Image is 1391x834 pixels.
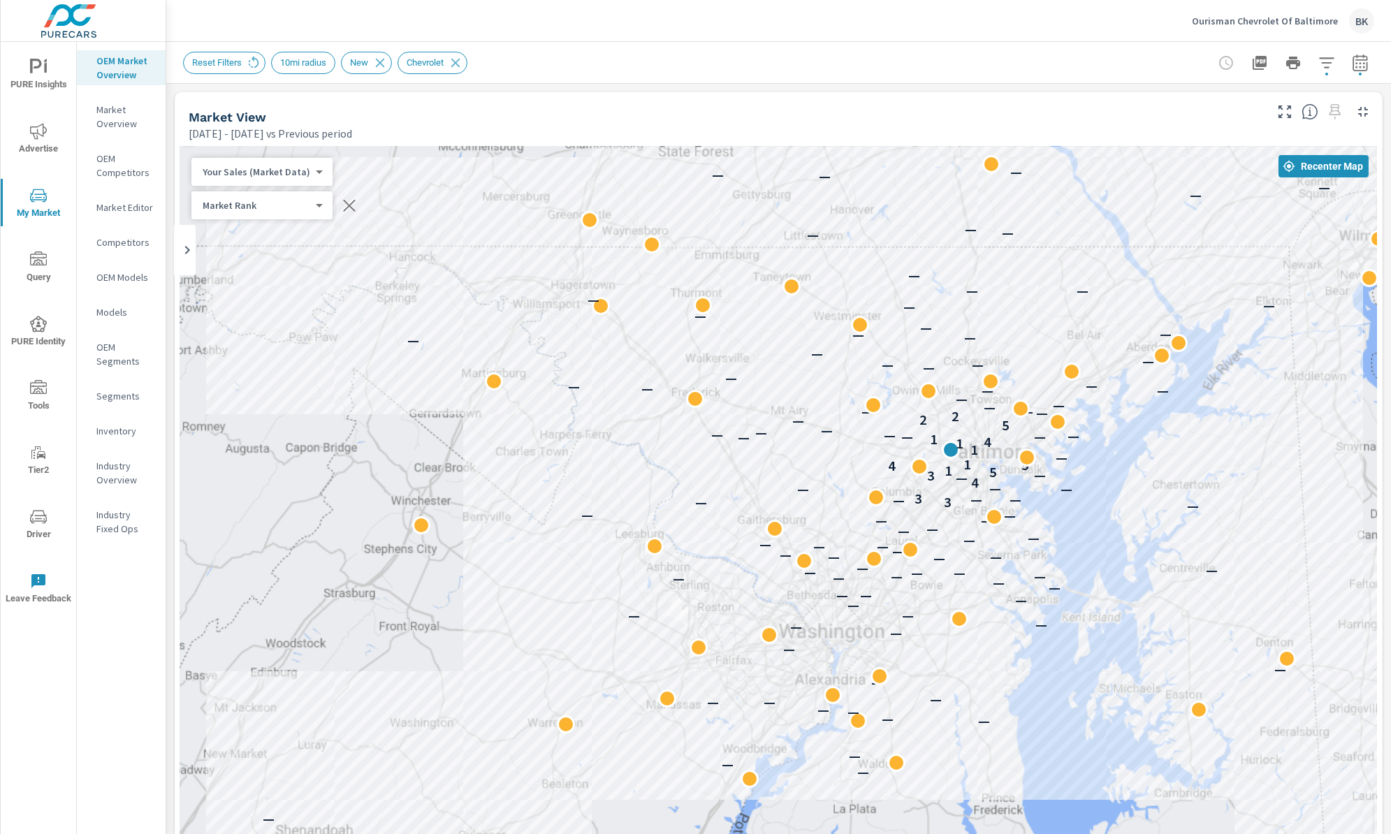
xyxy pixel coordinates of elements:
p: — [892,492,904,509]
p: — [813,538,824,555]
p: — [712,166,724,183]
div: Your Sales (Market Data) [191,166,321,179]
p: — [922,359,934,376]
p: — [567,378,579,395]
span: PURE Insights [5,59,72,93]
button: Recenter Map [1279,155,1369,177]
span: Chevrolet [398,57,452,68]
span: Reset Filters [184,57,250,68]
p: OEM Models [96,270,154,284]
p: Industry Overview [96,459,154,487]
p: OEM Segments [96,340,154,368]
span: Select a preset date range to save this widget [1324,101,1346,123]
div: Chevrolet [398,52,467,74]
p: — [1021,403,1033,420]
p: — [920,319,932,336]
p: — [1014,592,1026,608]
p: Industry Fixed Ops [96,508,154,536]
p: — [1157,382,1169,399]
p: — [971,356,983,373]
p: 3 [943,494,951,511]
p: Segments [96,389,154,403]
p: — [891,543,903,559]
div: Market Overview [77,99,166,134]
p: — [1004,507,1016,524]
p: — [818,168,830,184]
p: — [587,291,599,308]
p: — [847,703,859,720]
p: — [711,426,723,443]
p: — [930,691,942,708]
p: 3 [915,490,922,507]
span: Tools [5,380,72,414]
p: — [977,712,989,729]
p: 5 [989,464,997,481]
div: Market Editor [77,197,166,218]
p: — [903,298,915,315]
p: — [847,597,859,613]
div: OEM Competitors [77,148,166,183]
p: — [875,512,887,529]
p: — [1010,163,1022,180]
p: OEM Competitors [96,152,154,180]
p: Market Rank [203,199,310,212]
span: Find the biggest opportunities in your market for your inventory. Understand by postal code where... [1302,103,1318,120]
div: OEM Market Overview [77,50,166,85]
p: — [789,618,801,635]
p: — [1274,661,1286,678]
p: — [779,546,791,563]
p: — [628,607,640,624]
p: — [891,568,903,585]
button: Select Date Range [1346,49,1374,77]
p: — [694,307,706,324]
p: — [955,390,967,407]
div: Your Sales (Market Data) [191,199,321,212]
p: 4 [983,434,991,451]
p: — [707,694,719,710]
p: 1 [963,456,970,473]
p: 5 [1002,417,1010,434]
p: — [827,548,839,565]
p: Your Sales (Market Data) [203,166,310,178]
div: Models [77,302,166,323]
p: — [759,536,771,553]
p: 1 [970,441,977,458]
span: Leave Feedback [5,573,72,607]
p: — [673,569,685,586]
p: [DATE] - [DATE] vs Previous period [189,125,352,142]
p: — [910,564,922,581]
p: — [980,512,992,529]
div: OEM Models [77,267,166,288]
p: — [902,607,914,624]
p: — [981,382,993,399]
p: — [859,587,871,603]
p: — [964,221,976,237]
p: Models [96,305,154,319]
div: Competitors [77,232,166,253]
p: — [964,329,976,346]
p: — [1077,282,1088,299]
p: Competitors [96,235,154,249]
p: — [836,587,847,603]
p: — [1187,497,1199,514]
p: — [897,522,909,539]
span: My Market [5,187,72,221]
p: 1 [945,462,952,479]
p: — [1035,616,1047,633]
div: Industry Fixed Ops [77,504,166,539]
p: — [1033,467,1045,483]
span: Driver [5,509,72,543]
button: Make Fullscreen [1274,101,1296,123]
span: Tier2 [5,444,72,478]
div: Inventory [77,420,166,441]
p: — [901,428,912,445]
p: — [695,494,707,511]
p: — [1318,179,1330,196]
div: Industry Overview [77,455,166,490]
p: 2 [919,411,926,428]
p: — [1263,297,1275,314]
p: — [811,345,823,362]
p: Ourisman Chevrolet Of Baltimore [1192,15,1338,27]
p: 1 [930,431,938,448]
p: — [966,282,978,299]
